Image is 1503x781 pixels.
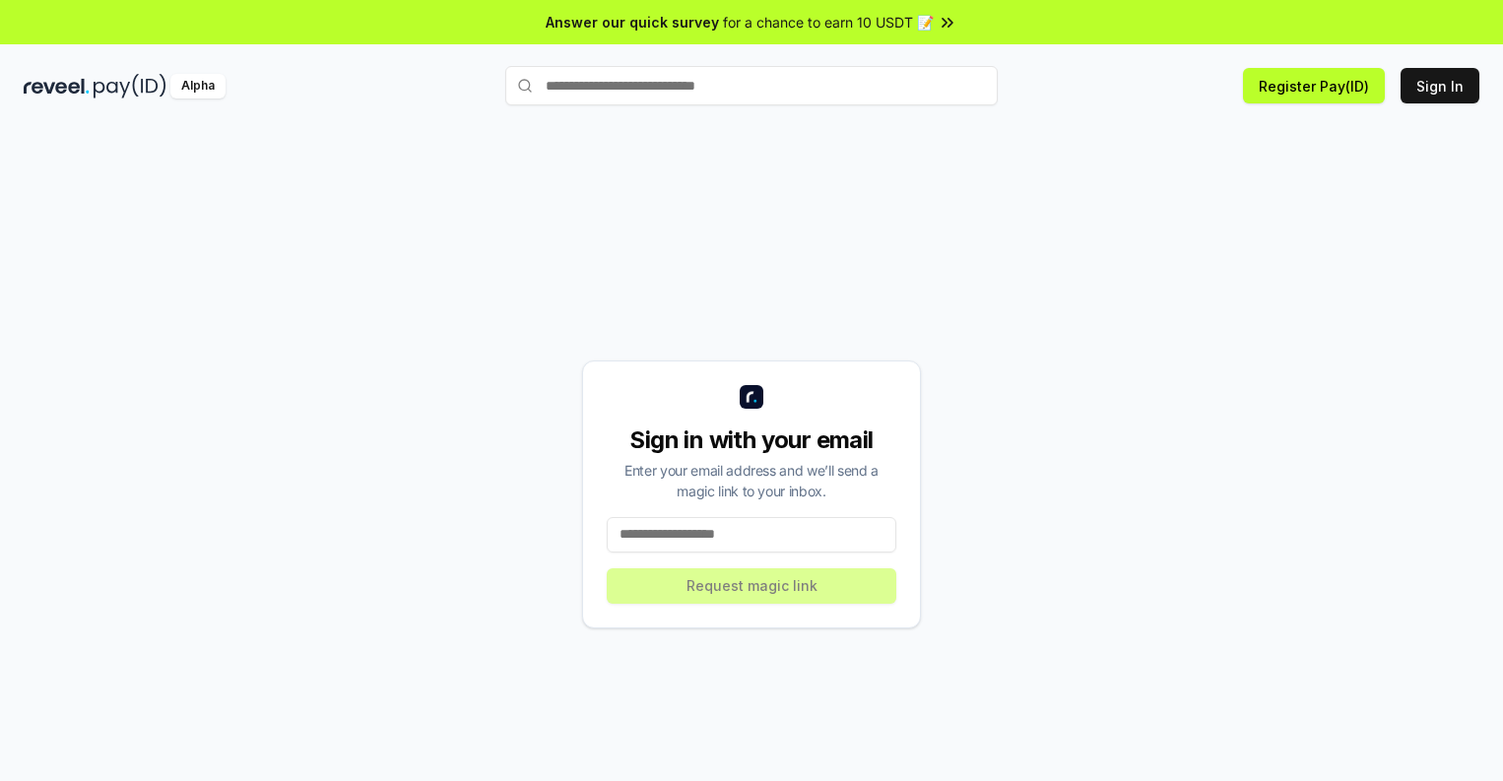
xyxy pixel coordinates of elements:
div: Sign in with your email [607,424,896,456]
div: Alpha [170,74,226,98]
img: pay_id [94,74,166,98]
img: logo_small [740,385,763,409]
span: Answer our quick survey [546,12,719,33]
span: for a chance to earn 10 USDT 📝 [723,12,934,33]
div: Enter your email address and we’ll send a magic link to your inbox. [607,460,896,501]
button: Sign In [1401,68,1479,103]
img: reveel_dark [24,74,90,98]
button: Register Pay(ID) [1243,68,1385,103]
